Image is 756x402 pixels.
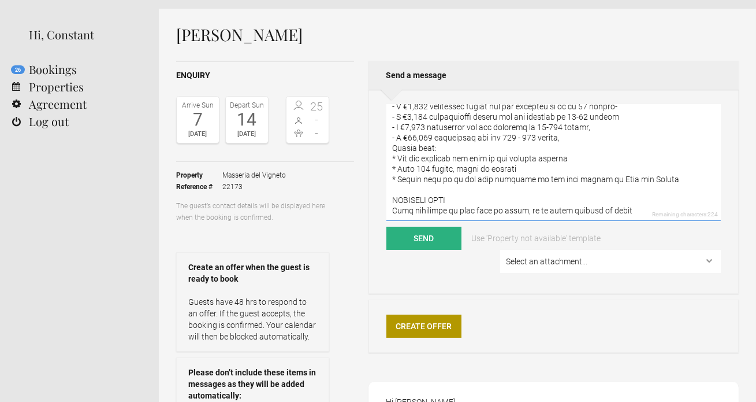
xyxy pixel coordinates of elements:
div: Hi, Constant [29,26,141,43]
strong: Reference # [176,181,222,193]
a: Use 'Property not available' template [463,227,609,250]
span: 25 [308,101,326,112]
h2: Send a message [368,61,739,90]
h1: [PERSON_NAME] [176,26,739,43]
button: Send [386,227,461,250]
strong: Please don’t include these items in messages as they will be added automatically: [188,367,317,401]
strong: Property [176,169,222,181]
span: - [308,114,326,126]
div: [DATE] [180,128,216,140]
div: 14 [229,111,265,128]
div: 7 [180,111,216,128]
a: Create Offer [386,315,461,338]
div: Depart Sun [229,99,265,111]
p: The guest’s contact details will be displayed here when the booking is confirmed. [176,200,329,223]
p: Guests have 48 hrs to respond to an offer. If the guest accepts, the booking is confirmed. Your c... [188,296,317,342]
h2: Enquiry [176,69,354,82]
flynt-notification-badge: 26 [11,65,25,74]
div: Arrive Sun [180,99,216,111]
strong: Create an offer when the guest is ready to book [188,261,317,285]
span: 22173 [222,181,286,193]
span: - [308,127,326,139]
div: [DATE] [229,128,265,140]
span: Masseria del Vigneto [222,169,286,181]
